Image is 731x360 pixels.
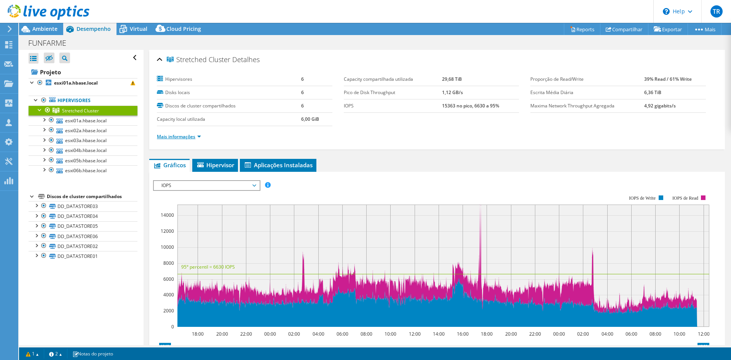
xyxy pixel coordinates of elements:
text: 00:00 [553,331,565,337]
span: Virtual [130,25,147,32]
text: 18:00 [481,331,493,337]
text: 22:00 [240,331,252,337]
a: Compartilhar [600,23,648,35]
h1: FUNFARME [25,39,78,47]
text: 06:00 [337,331,348,337]
text: 04:00 [602,331,613,337]
text: IOPS de Read [672,195,698,201]
a: Notas do projeto [67,349,118,358]
a: Stretched Cluster [29,106,137,115]
text: 04:00 [313,331,324,337]
span: Hipervisor [196,161,234,169]
a: DD_DATASTORE03 [29,201,137,211]
text: 22:00 [529,331,541,337]
a: esxi01a.hbase.local [29,78,137,88]
b: 39% Read / 61% Write [644,76,692,82]
span: Desempenho [77,25,111,32]
div: Discos de cluster compartilhados [47,192,137,201]
b: 6,36 TiB [644,89,661,96]
a: esxi06b.hbase.local [29,165,137,175]
b: 6 [301,89,304,96]
a: 2 [44,349,67,358]
text: 14000 [161,212,174,218]
span: Detalhes [232,55,260,64]
text: 0 [171,323,174,330]
text: 08:00 [650,331,661,337]
span: IOPS [158,181,255,190]
a: esxi02a.hbase.local [29,125,137,135]
span: Aplicações Instaladas [244,161,313,169]
text: 95° percentil = 6630 IOPS [181,264,235,270]
a: Mais [688,23,721,35]
b: 6 [301,76,304,82]
a: esxi05b.hbase.local [29,155,137,165]
text: 08:00 [361,331,372,337]
span: TR [710,5,723,18]
a: DD_DATASTORE06 [29,231,137,241]
text: 02:00 [288,331,300,337]
text: 10:00 [674,331,685,337]
svg: \n [663,8,670,15]
b: 6 [301,102,304,109]
b: esxi01a.hbase.local [54,80,98,86]
span: Stretched Cluster [167,56,230,64]
text: 02:00 [577,331,589,337]
label: Hipervisores [157,75,301,83]
span: Ambiente [32,25,57,32]
span: Gráficos [153,161,186,169]
text: 12:00 [409,331,421,337]
a: esxi03a.hbase.local [29,136,137,146]
text: 16:00 [457,331,469,337]
a: DD_DATASTORE02 [29,241,137,251]
text: 12:00 [698,331,710,337]
b: 1,12 GB/s [442,89,463,96]
text: 6000 [163,276,174,282]
b: 4,92 gigabits/s [644,102,676,109]
text: IOPS de Write [629,195,656,201]
a: DD_DATASTORE05 [29,221,137,231]
a: 1 [21,349,44,358]
text: 20:00 [216,331,228,337]
label: Escrita Média Diária [530,89,644,96]
a: esxi01a.hbase.local [29,115,137,125]
label: Maxima Network Throughput Agregada [530,102,644,110]
a: Hipervisores [29,96,137,106]
label: IOPS [344,102,442,110]
a: DD_DATASTORE04 [29,211,137,221]
text: 06:00 [626,331,637,337]
label: Disks locais [157,89,301,96]
label: Proporção de Read/Write [530,75,644,83]
text: 8000 [163,260,174,266]
a: Projeto [29,66,137,78]
span: Stretched Cluster [62,107,99,114]
b: 29,68 TiB [442,76,462,82]
b: 15363 no pico, 6630 a 95% [442,102,499,109]
a: Exportar [648,23,688,35]
label: Pico de Disk Throughput [344,89,442,96]
a: esxi04b.hbase.local [29,146,137,155]
a: DD_DATASTORE01 [29,251,137,261]
label: Capacity local utilizada [157,115,301,123]
text: 4000 [163,291,174,298]
label: Discos de cluster compartilhados [157,102,301,110]
text: 14:00 [433,331,445,337]
a: Reports [564,23,600,35]
text: 20:00 [505,331,517,337]
text: 10:00 [385,331,396,337]
label: Capacity compartilhada utilizada [344,75,442,83]
text: 12000 [161,228,174,234]
text: 2000 [163,307,174,314]
a: Mais informações [157,133,201,140]
text: 10000 [161,244,174,250]
text: 18:00 [192,331,204,337]
text: 00:00 [264,331,276,337]
b: 6,00 GiB [301,116,319,122]
span: Cloud Pricing [166,25,201,32]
